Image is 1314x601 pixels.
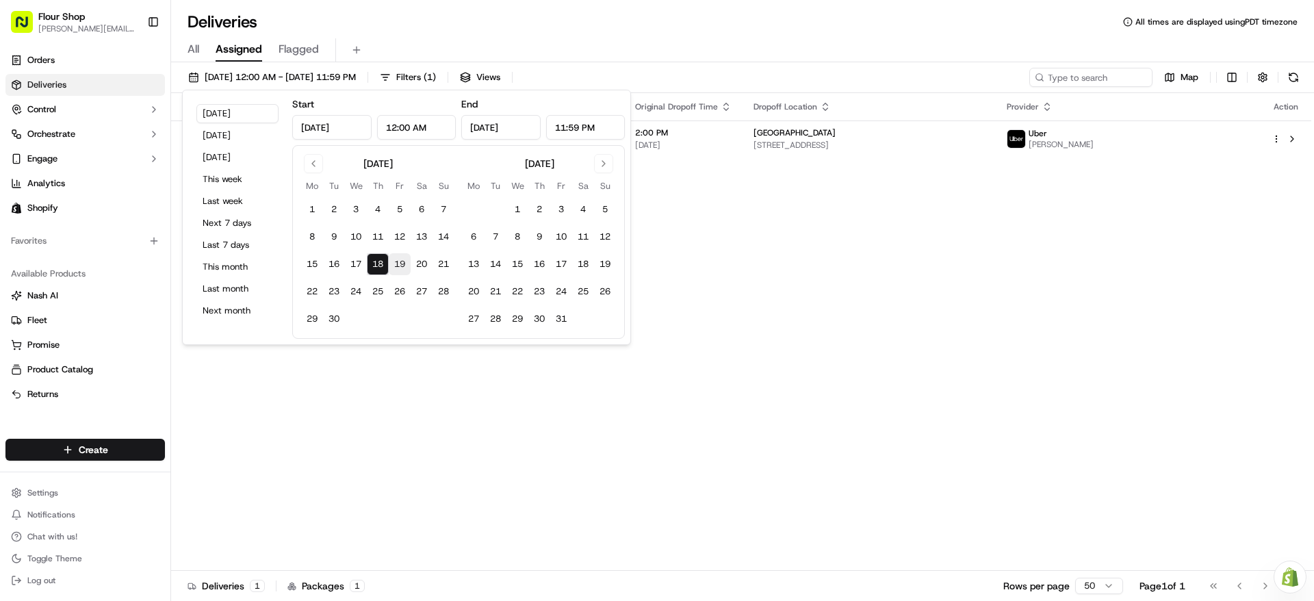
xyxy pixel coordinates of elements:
button: Product Catalog [5,359,165,381]
th: Wednesday [506,179,528,193]
button: 8 [506,226,528,248]
button: 13 [463,253,485,275]
button: Map [1158,68,1204,87]
th: Sunday [594,179,616,193]
div: [DATE] [525,157,554,170]
button: Notifications [5,505,165,524]
button: [DATE] 12:00 AM - [DATE] 11:59 PM [182,68,362,87]
img: Nash [14,14,41,41]
a: Analytics [5,172,165,194]
div: Past conversations [14,178,92,189]
span: Pylon [136,340,166,350]
button: 29 [506,308,528,330]
button: 4 [572,199,594,220]
th: Tuesday [485,179,506,193]
span: Deliveries [27,79,66,91]
div: Packages [287,579,365,593]
button: Promise [5,334,165,356]
span: Control [27,103,56,116]
button: Flour Shop [38,10,85,23]
button: 30 [528,308,550,330]
img: 1736555255976-a54dd68f-1ca7-489b-9aae-adbdc363a1c4 [14,131,38,155]
img: Regen Pajulas [14,199,36,221]
a: Promise [11,339,159,351]
button: 27 [463,308,485,330]
button: 16 [528,253,550,275]
div: Deliveries [188,579,265,593]
button: 10 [345,226,367,248]
button: 21 [485,281,506,303]
th: Friday [550,179,572,193]
span: Notifications [27,509,75,520]
button: 30 [323,308,345,330]
span: Views [476,71,500,84]
p: Rows per page [1003,579,1070,593]
div: Start new chat [62,131,224,144]
button: 3 [550,199,572,220]
span: All times are displayed using PDT timezone [1135,16,1298,27]
div: Action [1272,101,1300,112]
span: Uber [1029,128,1047,139]
button: Last 7 days [196,235,279,255]
span: Fleet [27,314,47,327]
button: Go to previous month [304,154,323,173]
button: 10 [550,226,572,248]
span: Chat with us! [27,531,77,542]
p: Welcome 👋 [14,55,249,77]
a: Nash AI [11,290,159,302]
th: Sunday [433,179,454,193]
button: This week [196,170,279,189]
button: 31 [550,308,572,330]
span: [GEOGRAPHIC_DATA] [753,127,836,138]
span: Orchestrate [27,128,75,140]
span: Promise [27,339,60,351]
th: Wednesday [345,179,367,193]
span: Settings [27,487,58,498]
button: 26 [594,281,616,303]
a: Powered byPylon [96,339,166,350]
a: 📗Knowledge Base [8,300,110,325]
a: Fleet [11,314,159,327]
button: 22 [301,281,323,303]
button: 13 [411,226,433,248]
img: Dianne Alexi Soriano [14,236,36,258]
img: 1732323095091-59ea418b-cfe3-43c8-9ae0-d0d06d6fd42c [29,131,53,155]
button: [PERSON_NAME][EMAIL_ADDRESS][DOMAIN_NAME] [38,23,136,34]
th: Monday [463,179,485,193]
div: We're available if you need us! [62,144,188,155]
span: [DATE] 12:00 AM - [DATE] 11:59 PM [205,71,356,84]
img: Shopify logo [11,203,22,214]
h1: Deliveries [188,11,257,33]
button: 18 [367,253,389,275]
input: Got a question? Start typing here... [36,88,246,103]
img: 1736555255976-a54dd68f-1ca7-489b-9aae-adbdc363a1c4 [27,213,38,224]
button: [DATE] [196,126,279,145]
span: ( 1 ) [424,71,436,84]
span: Nash AI [27,290,58,302]
button: Start new chat [233,135,249,151]
button: 5 [594,199,616,220]
button: See all [212,175,249,192]
button: 23 [323,281,345,303]
button: 17 [550,253,572,275]
button: 19 [389,253,411,275]
span: Log out [27,575,55,586]
button: 15 [301,253,323,275]
span: Knowledge Base [27,306,105,320]
button: 25 [572,281,594,303]
button: 2 [323,199,345,220]
span: [DATE] [635,140,732,151]
button: Chat with us! [5,527,165,546]
button: 14 [433,226,454,248]
span: [PERSON_NAME] [1029,139,1094,150]
button: 20 [463,281,485,303]
input: Time [546,115,626,140]
span: All [188,41,199,57]
button: 19 [594,253,616,275]
span: • [103,212,107,223]
a: 💻API Documentation [110,300,225,325]
button: Last month [196,279,279,298]
button: Filters(1) [374,68,442,87]
button: 12 [594,226,616,248]
button: 28 [485,308,506,330]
